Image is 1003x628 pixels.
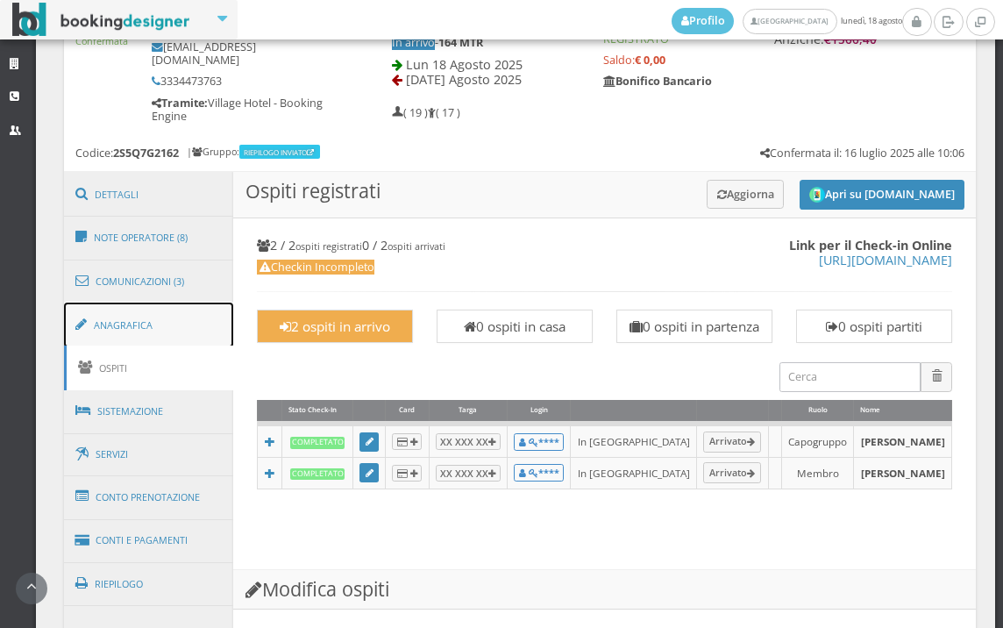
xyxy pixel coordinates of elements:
[703,432,762,453] a: Arrivato
[75,146,179,160] h5: Codice:
[392,106,460,119] h5: ( 19 ) ( 17 )
[445,318,584,334] h3: 0 ospiti in casa
[392,35,435,50] span: In arrivo
[635,53,665,68] strong: € 0,00
[789,237,952,253] b: Link per il Check-in Online
[12,3,190,37] img: BookingDesigner.com
[257,238,952,253] h4: 2 / 2 0 / 2
[854,400,950,422] div: Nome
[290,437,345,448] b: Completato
[64,518,234,563] a: Conti e Pagamenti
[578,466,690,481] div: In [GEOGRAPHIC_DATA]
[805,318,943,334] h3: 0 ospiti partiti
[152,96,332,123] h5: Village Hotel - Booking Engine
[64,215,234,260] a: Note Operatore (8)
[743,9,836,34] a: [GEOGRAPHIC_DATA]
[406,56,523,73] span: Lun 18 Agosto 2025
[809,187,825,203] img: circle_logo_thumb.png
[257,260,374,275] span: Checkin Incompleto
[266,318,404,334] h3: 2 ospiti in arrivo
[64,346,234,390] a: Ospiti
[703,462,762,483] a: Arrivato
[386,400,428,422] div: Card
[64,303,234,348] a: Anagrafica
[672,8,902,34] span: lunedì, 18 agosto
[64,259,234,304] a: Comunicazioni (3)
[233,172,976,219] h3: Ospiti registrati
[782,400,853,422] div: Ruolo
[64,389,234,434] a: Sistemazione
[603,74,712,89] b: Bonifico Bancario
[707,180,785,209] button: Aggiorna
[152,96,208,111] b: Tramite:
[295,239,362,253] small: ospiti registrati
[854,424,951,457] td: [PERSON_NAME]
[406,71,522,88] span: [DATE] Agosto 2025
[152,40,332,67] h5: [EMAIL_ADDRESS][DOMAIN_NAME]
[672,8,735,34] a: Profilo
[819,252,952,268] a: [URL][DOMAIN_NAME]
[282,400,352,422] div: Stato Check-In
[824,32,877,47] span: €
[508,400,570,422] div: Login
[779,362,921,391] input: Cerca
[760,146,964,160] h5: Confermata il: 16 luglio 2025 alle 10:06
[233,570,976,610] h3: Modifica ospiti
[430,400,507,422] div: Targa
[64,561,234,607] a: Riepilogo
[64,475,234,520] a: Conto Prenotazione
[800,180,964,211] button: Apri su [DOMAIN_NAME]
[603,54,876,67] h5: Saldo:
[438,35,483,50] b: 164 MTR
[64,172,234,218] a: Dettagli
[113,146,179,161] b: 2S5Q7G2162
[854,457,951,489] td: [PERSON_NAME]
[782,457,854,489] td: Membro
[603,19,876,46] h5: Pagamento pari a REGISTRATO
[64,432,234,477] a: Servizi
[578,434,690,449] div: In [GEOGRAPHIC_DATA]
[290,468,345,480] b: Completato
[392,36,580,49] h5: -
[436,465,501,482] button: XX XXX XX
[782,424,854,457] td: Capogruppo
[187,146,322,158] h6: | Gruppo:
[388,239,445,253] small: ospiti arrivati
[152,75,332,88] h5: 3334473763
[625,318,764,334] h3: 0 ospiti in partenza
[436,433,501,450] button: XX XXX XX
[244,147,317,157] a: RIEPILOGO INVIATO
[831,32,877,47] span: 1566,40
